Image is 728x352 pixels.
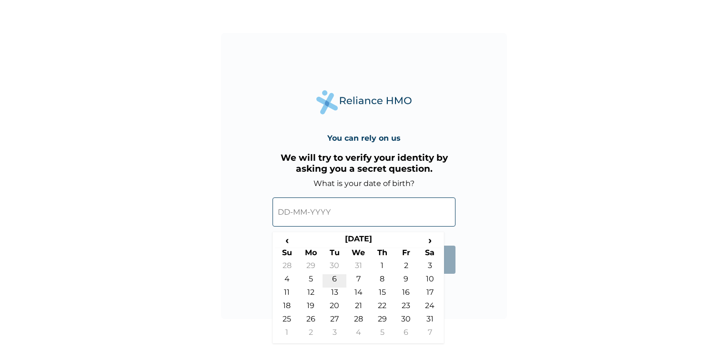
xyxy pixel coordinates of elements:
[275,234,299,246] span: ‹
[394,274,418,288] td: 9
[299,234,418,248] th: [DATE]
[275,314,299,328] td: 25
[418,288,442,301] td: 17
[327,134,401,143] h4: You can rely on us
[394,288,418,301] td: 16
[299,274,323,288] td: 5
[346,314,370,328] td: 28
[418,248,442,261] th: Sa
[299,261,323,274] td: 29
[299,328,323,341] td: 2
[370,261,394,274] td: 1
[394,328,418,341] td: 6
[299,248,323,261] th: Mo
[346,248,370,261] th: We
[273,197,455,227] input: DD-MM-YYYY
[418,328,442,341] td: 7
[323,314,346,328] td: 27
[275,301,299,314] td: 18
[370,248,394,261] th: Th
[418,301,442,314] td: 24
[418,314,442,328] td: 31
[275,328,299,341] td: 1
[323,301,346,314] td: 20
[323,328,346,341] td: 3
[275,261,299,274] td: 28
[370,328,394,341] td: 5
[275,274,299,288] td: 4
[316,90,412,114] img: Reliance Health's Logo
[394,248,418,261] th: Fr
[346,261,370,274] td: 31
[370,274,394,288] td: 8
[394,301,418,314] td: 23
[275,248,299,261] th: Su
[323,288,346,301] td: 13
[370,301,394,314] td: 22
[394,314,418,328] td: 30
[418,274,442,288] td: 10
[370,288,394,301] td: 15
[394,261,418,274] td: 2
[299,301,323,314] td: 19
[323,274,346,288] td: 6
[299,288,323,301] td: 12
[323,248,346,261] th: Tu
[275,288,299,301] td: 11
[346,301,370,314] td: 21
[370,314,394,328] td: 29
[346,274,370,288] td: 7
[323,261,346,274] td: 30
[273,152,455,174] h3: We will try to verify your identity by asking you a secret question.
[299,314,323,328] td: 26
[313,179,415,188] label: What is your date of birth?
[418,234,442,246] span: ›
[346,288,370,301] td: 14
[418,261,442,274] td: 3
[346,328,370,341] td: 4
